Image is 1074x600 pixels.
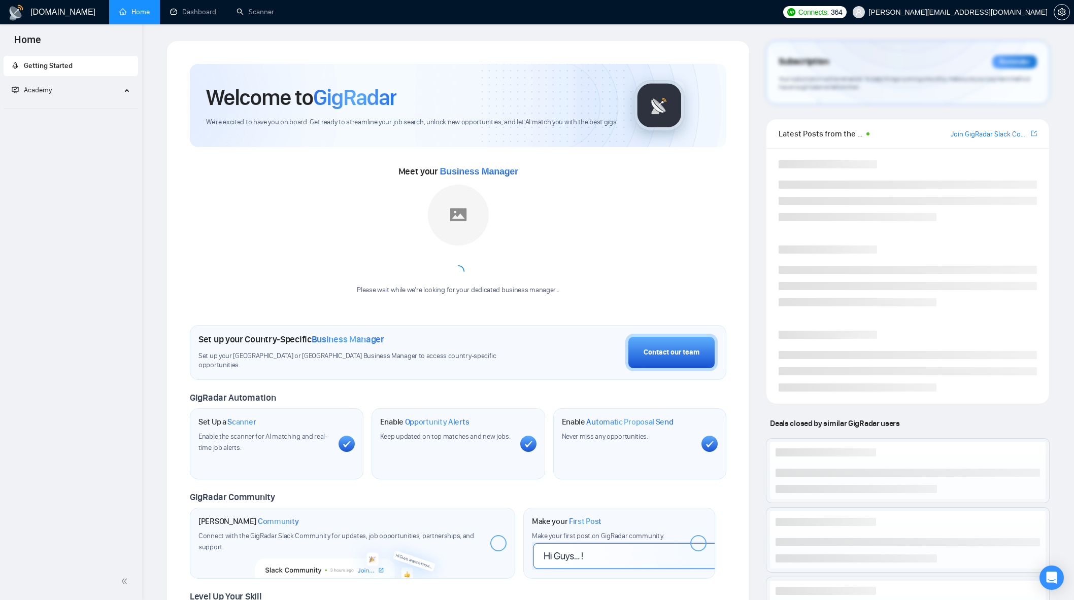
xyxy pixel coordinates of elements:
span: Scanner [227,417,256,427]
span: user [855,9,862,16]
span: setting [1054,8,1069,16]
span: Getting Started [24,61,73,70]
span: Latest Posts from the GigRadar Community [779,127,863,140]
button: setting [1054,4,1070,20]
span: Connect with the GigRadar Slack Community for updates, job opportunities, partnerships, and support. [198,532,474,551]
span: Home [6,32,49,54]
div: Reminder [992,55,1037,68]
li: Getting Started [4,56,138,76]
img: placeholder.png [428,185,489,245]
h1: Enable [562,417,674,427]
span: Make your first post on GigRadar community. [532,532,664,540]
span: rocket [12,62,19,69]
span: Your subscription will be renewed. To keep things running smoothly, make sure your payment method... [779,75,1030,91]
span: Community [258,516,299,526]
span: export [1031,129,1037,137]
span: Enable the scanner for AI matching and real-time job alerts. [198,432,327,452]
a: setting [1054,8,1070,16]
span: loading [451,264,464,277]
h1: [PERSON_NAME] [198,516,299,526]
span: Automatic Proposal Send [586,417,673,427]
img: upwork-logo.png [787,8,795,16]
span: Keep updated on top matches and new jobs. [380,432,511,441]
span: GigRadar [313,84,396,111]
span: Business Manager [312,334,384,345]
li: Academy Homepage [4,104,138,111]
div: Please wait while we're looking for your dedicated business manager... [351,286,565,295]
h1: Welcome to [206,84,396,111]
h1: Make your [532,516,601,526]
h1: Set up your Country-Specific [198,334,384,345]
div: Open Intercom Messenger [1039,566,1064,590]
img: slackcommunity-bg.png [255,532,450,579]
div: Contact our team [644,347,699,358]
h1: Enable [380,417,469,427]
span: double-left [121,576,131,586]
span: Business Manager [440,166,518,177]
a: export [1031,129,1037,138]
button: Contact our team [625,334,718,371]
a: searchScanner [237,8,274,16]
img: gigradar-logo.png [634,80,685,131]
span: Deals closed by similar GigRadar users [766,414,903,432]
span: Academy [12,86,52,94]
a: dashboardDashboard [170,8,216,16]
span: GigRadar Community [190,491,275,503]
span: Set up your [GEOGRAPHIC_DATA] or [GEOGRAPHIC_DATA] Business Manager to access country-specific op... [198,351,510,371]
span: Subscription [779,53,829,70]
span: fund-projection-screen [12,86,19,93]
span: Opportunity Alerts [405,417,469,427]
a: Join GigRadar Slack Community [951,129,1029,140]
span: 364 [831,7,842,18]
img: logo [8,5,24,21]
span: Academy [24,86,52,94]
span: We're excited to have you on board. Get ready to streamline your job search, unlock new opportuni... [206,118,618,127]
span: Connects: [798,7,829,18]
span: GigRadar Automation [190,392,276,403]
span: Meet your [398,166,518,177]
h1: Set Up a [198,417,256,427]
a: homeHome [119,8,150,16]
span: First Post [569,516,601,526]
span: Never miss any opportunities. [562,432,648,441]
